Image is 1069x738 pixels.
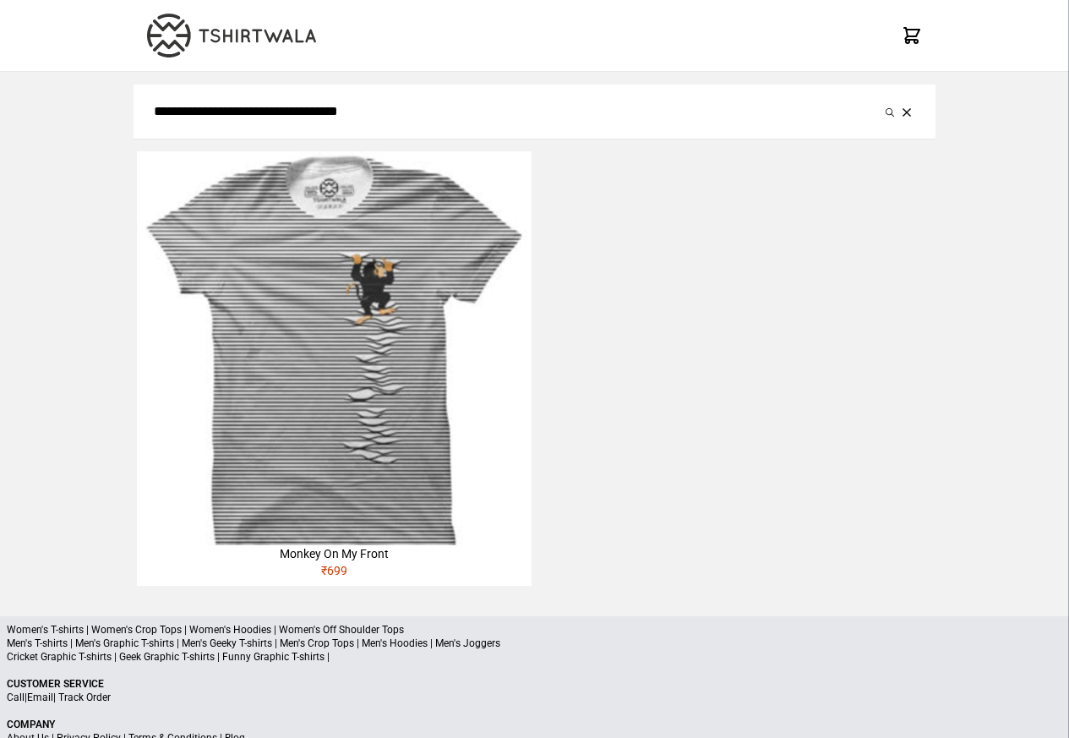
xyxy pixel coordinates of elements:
[7,691,1062,704] p: | |
[137,562,531,586] div: ₹ 699
[7,718,1062,731] p: Company
[58,692,111,703] a: Track Order
[137,151,531,545] img: monkey-climbing-320x320.jpg
[7,637,1062,650] p: Men's T-shirts | Men's Graphic T-shirts | Men's Geeky T-shirts | Men's Crop Tops | Men's Hoodies ...
[7,623,1062,637] p: Women's T-shirts | Women's Crop Tops | Women's Hoodies | Women's Off Shoulder Tops
[7,650,1062,664] p: Cricket Graphic T-shirts | Geek Graphic T-shirts | Funny Graphic T-shirts |
[137,545,531,562] div: Monkey On My Front
[898,101,915,122] button: Clear the search query.
[881,101,898,122] button: Submit your search query.
[7,692,25,703] a: Call
[137,151,531,586] a: Monkey On My Front₹699
[147,14,316,57] img: TW-LOGO-400-104.png
[27,692,53,703] a: Email
[7,677,1062,691] p: Customer Service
